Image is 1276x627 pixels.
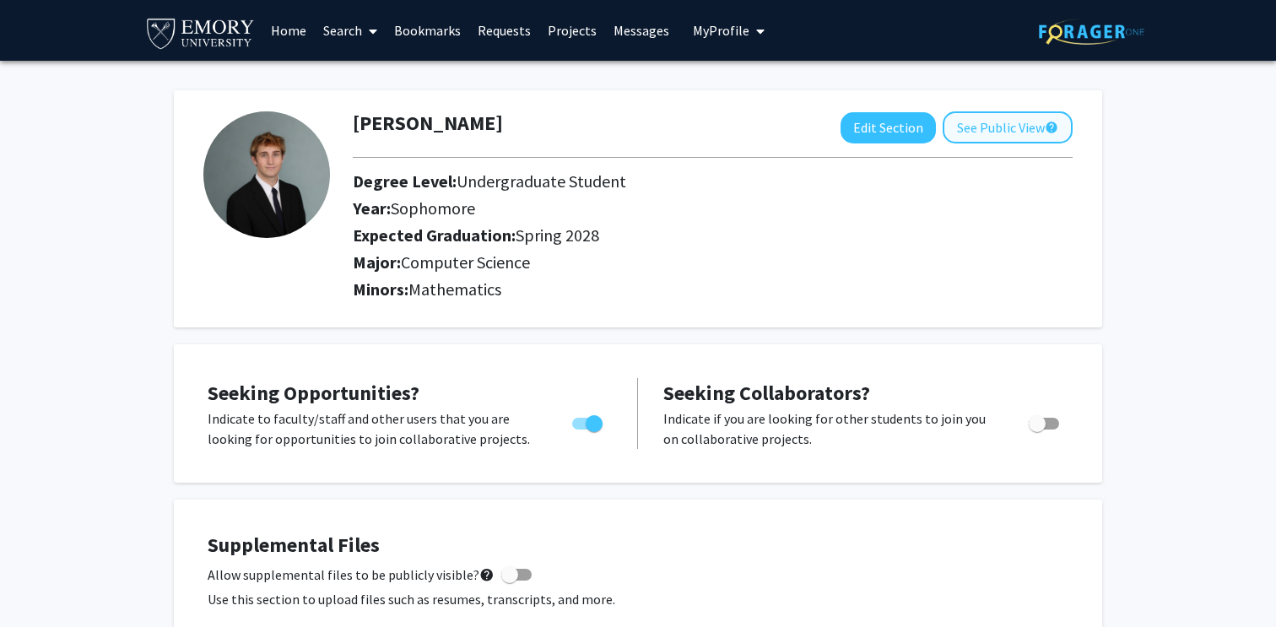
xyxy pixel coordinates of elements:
span: Seeking Collaborators? [663,380,870,406]
span: Spring 2028 [516,224,599,246]
a: Projects [539,1,605,60]
p: Indicate to faculty/staff and other users that you are looking for opportunities to join collabor... [208,408,540,449]
span: Mathematics [408,278,501,300]
h1: [PERSON_NAME] [353,111,503,136]
h2: Year: [353,198,1046,219]
img: Emory University Logo [144,14,257,51]
div: Toggle [565,408,612,434]
button: Edit Section [841,112,936,143]
h2: Degree Level: [353,171,1046,192]
h2: Expected Graduation: [353,225,1046,246]
span: Computer Science [401,251,530,273]
p: Indicate if you are looking for other students to join you on collaborative projects. [663,408,997,449]
a: Bookmarks [386,1,469,60]
h2: Major: [353,252,1073,273]
span: Undergraduate Student [457,170,626,192]
span: Allow supplemental files to be publicly visible? [208,565,495,585]
a: Messages [605,1,678,60]
h2: Minors: [353,279,1073,300]
mat-icon: help [1045,117,1058,138]
iframe: Chat [13,551,72,614]
span: Sophomore [391,197,475,219]
div: Toggle [1022,408,1068,434]
span: Seeking Opportunities? [208,380,419,406]
p: Use this section to upload files such as resumes, transcripts, and more. [208,589,1068,609]
a: Search [315,1,386,60]
h4: Supplemental Files [208,533,1068,558]
img: Profile Picture [203,111,330,238]
img: ForagerOne Logo [1039,19,1144,45]
a: Requests [469,1,539,60]
a: Home [262,1,315,60]
button: See Public View [943,111,1073,143]
span: My Profile [693,22,749,39]
mat-icon: help [479,565,495,585]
